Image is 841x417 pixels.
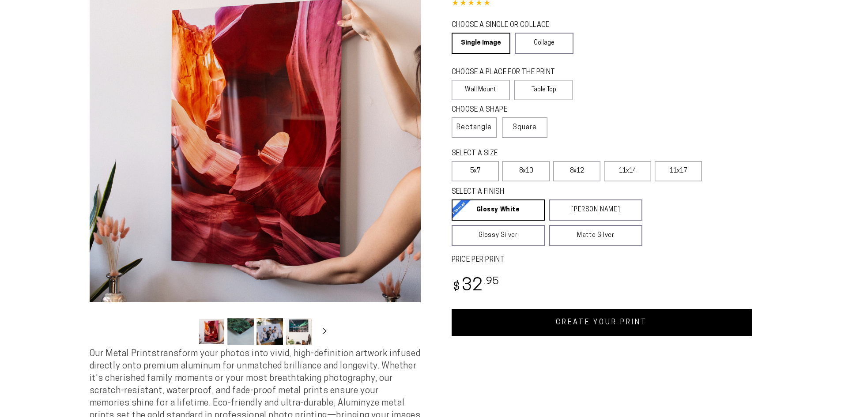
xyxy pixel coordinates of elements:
[452,187,621,197] legend: SELECT A FINISH
[452,255,752,265] label: PRICE PER PRINT
[452,149,628,159] legend: SELECT A SIZE
[452,105,539,115] legend: CHOOSE A SHAPE
[515,33,573,54] a: Collage
[452,20,566,30] legend: CHOOSE A SINGLE OR COLLAGE
[514,80,573,100] label: Table Top
[315,322,334,341] button: Slide right
[198,318,225,345] button: Load image 1 in gallery view
[453,282,460,293] span: $
[549,199,642,221] a: [PERSON_NAME]
[452,68,565,78] legend: CHOOSE A PLACE FOR THE PRINT
[549,225,642,246] a: Matte Silver
[227,318,254,345] button: Load image 2 in gallery view
[655,161,702,181] label: 11x17
[553,161,600,181] label: 8x12
[456,122,492,133] span: Rectangle
[452,33,510,54] a: Single Image
[452,199,545,221] a: Glossy White
[452,225,545,246] a: Glossy Silver
[513,122,537,133] span: Square
[452,278,500,295] bdi: 32
[483,277,499,287] sup: .95
[452,80,510,100] label: Wall Mount
[452,161,499,181] label: 5x7
[176,322,196,341] button: Slide left
[256,318,283,345] button: Load image 3 in gallery view
[286,318,312,345] button: Load image 4 in gallery view
[452,309,752,336] a: CREATE YOUR PRINT
[604,161,651,181] label: 11x14
[502,161,550,181] label: 8x10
